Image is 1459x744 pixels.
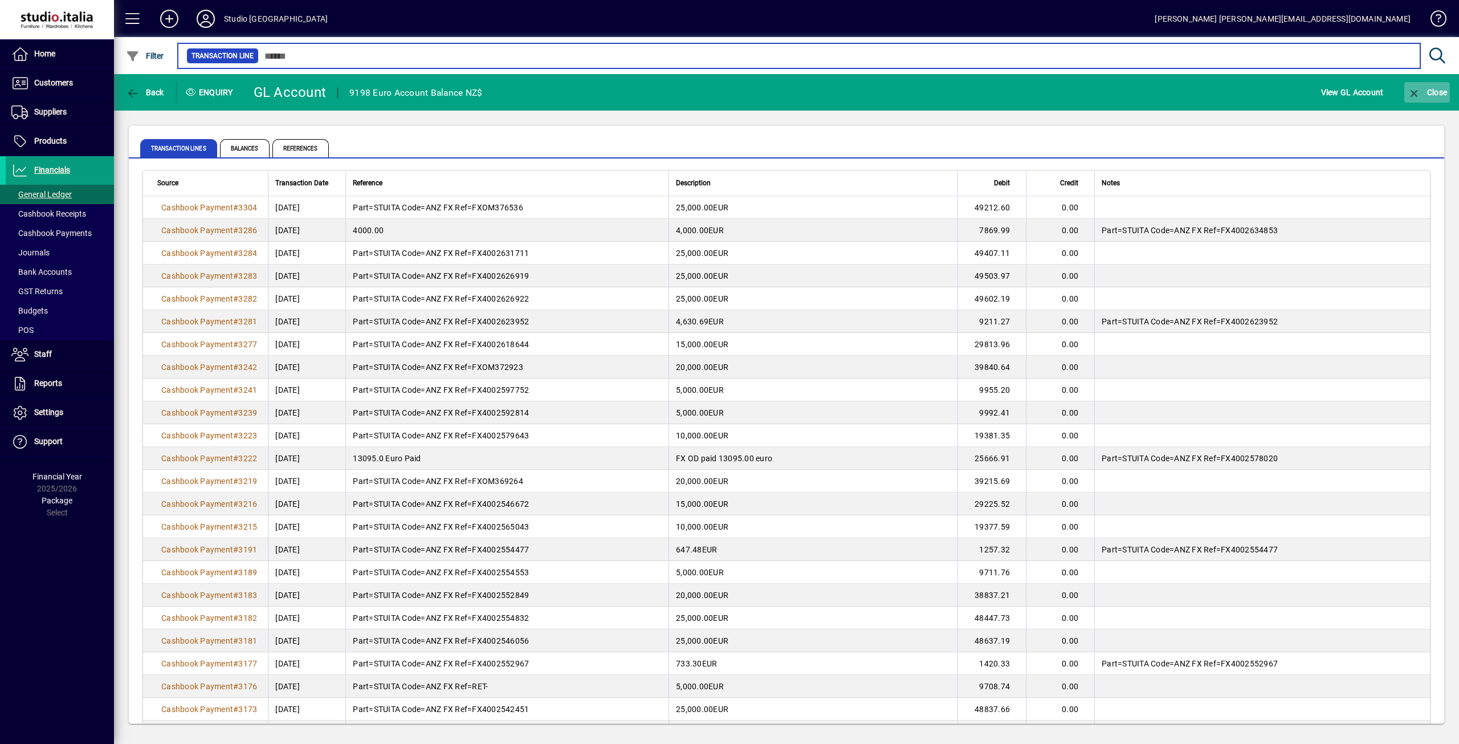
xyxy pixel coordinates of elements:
[11,209,86,218] span: Cashbook Receipts
[11,248,50,257] span: Journals
[676,177,711,189] span: Description
[238,522,257,531] span: 3215
[233,636,238,645] span: #
[238,271,257,280] span: 3283
[353,363,523,372] span: Part=STUITA Code=ANZ FX Ref=FXOM372923
[233,431,238,440] span: #
[11,190,72,199] span: General Ledger
[353,522,529,531] span: Part=STUITA Code=ANZ FX Ref=FX4002565043
[1033,177,1089,189] div: Credit
[161,682,233,691] span: Cashbook Payment
[233,408,238,417] span: #
[1026,515,1094,538] td: 0.00
[1026,379,1094,401] td: 0.00
[157,247,261,259] a: Cashbook Payment#3284
[157,384,261,396] a: Cashbook Payment#3241
[161,705,233,714] span: Cashbook Payment
[275,293,300,304] span: [DATE]
[1026,561,1094,584] td: 0.00
[1026,401,1094,424] td: 0.00
[353,545,529,554] span: Part=STUITA Code=ANZ FX Ref=FX4002554477
[676,613,728,623] span: 25,000.00EUR
[161,226,233,235] span: Cashbook Payment
[676,659,717,668] span: 733.30EUR
[254,83,327,101] div: GL Account
[233,705,238,714] span: #
[275,612,300,624] span: [DATE]
[34,349,52,359] span: Staff
[238,385,257,395] span: 3241
[676,682,724,691] span: 5,000.00EUR
[238,659,257,668] span: 3177
[161,636,233,645] span: Cashbook Payment
[238,249,257,258] span: 3284
[957,652,1026,675] td: 1420.33
[126,88,164,97] span: Back
[275,247,300,259] span: [DATE]
[157,224,261,237] a: Cashbook Payment#3286
[157,498,261,510] a: Cashbook Payment#3216
[140,139,217,157] span: Transaction lines
[1026,219,1094,242] td: 0.00
[1026,242,1094,265] td: 0.00
[275,589,300,601] span: [DATE]
[676,408,724,417] span: 5,000.00EUR
[161,499,233,509] span: Cashbook Payment
[957,721,1026,743] td: 0.00
[353,294,529,303] span: Part=STUITA Code=ANZ FX Ref=FX4002626922
[233,477,238,486] span: #
[157,589,261,601] a: Cashbook Payment#3183
[238,613,257,623] span: 3182
[1026,698,1094,721] td: 0.00
[157,657,261,670] a: Cashbook Payment#3177
[275,681,300,692] span: [DATE]
[1026,424,1094,447] td: 0.00
[161,545,233,554] span: Cashbook Payment
[676,477,728,486] span: 20,000.00EUR
[34,379,62,388] span: Reports
[161,522,233,531] span: Cashbook Payment
[238,477,257,486] span: 3219
[957,219,1026,242] td: 7869.99
[11,229,92,238] span: Cashbook Payments
[157,315,261,328] a: Cashbook Payment#3281
[1102,177,1416,189] div: Notes
[161,591,233,600] span: Cashbook Payment
[34,78,73,87] span: Customers
[11,326,34,335] span: POS
[957,515,1026,538] td: 19377.59
[238,317,257,326] span: 3281
[353,613,529,623] span: Part=STUITA Code=ANZ FX Ref=FX4002554832
[6,301,114,320] a: Budgets
[957,698,1026,721] td: 48837.66
[238,682,257,691] span: 3176
[157,475,261,487] a: Cashbook Payment#3219
[275,704,300,715] span: [DATE]
[233,568,238,577] span: #
[233,317,238,326] span: #
[238,545,257,554] span: 3191
[275,475,300,487] span: [DATE]
[161,271,233,280] span: Cashbook Payment
[1026,584,1094,607] td: 0.00
[1026,470,1094,493] td: 0.00
[353,705,529,714] span: Part=STUITA Code=ANZ FX Ref=FX4002542451
[233,659,238,668] span: #
[34,136,67,145] span: Products
[238,591,257,600] span: 3183
[1026,333,1094,356] td: 0.00
[676,271,728,280] span: 25,000.00EUR
[224,10,328,28] div: Studio [GEOGRAPHIC_DATA]
[1026,493,1094,515] td: 0.00
[676,203,728,212] span: 25,000.00EUR
[1395,82,1459,103] app-page-header-button: Close enquiry
[157,338,261,351] a: Cashbook Payment#3277
[353,271,529,280] span: Part=STUITA Code=ANZ FX Ref=FX4002626919
[353,408,529,417] span: Part=STUITA Code=ANZ FX Ref=FX4002592814
[353,431,529,440] span: Part=STUITA Code=ANZ FX Ref=FX4002579643
[275,202,300,213] span: [DATE]
[114,82,177,103] app-page-header-button: Back
[157,635,261,647] a: Cashbook Payment#3181
[957,265,1026,287] td: 49503.97
[275,453,300,464] span: [DATE]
